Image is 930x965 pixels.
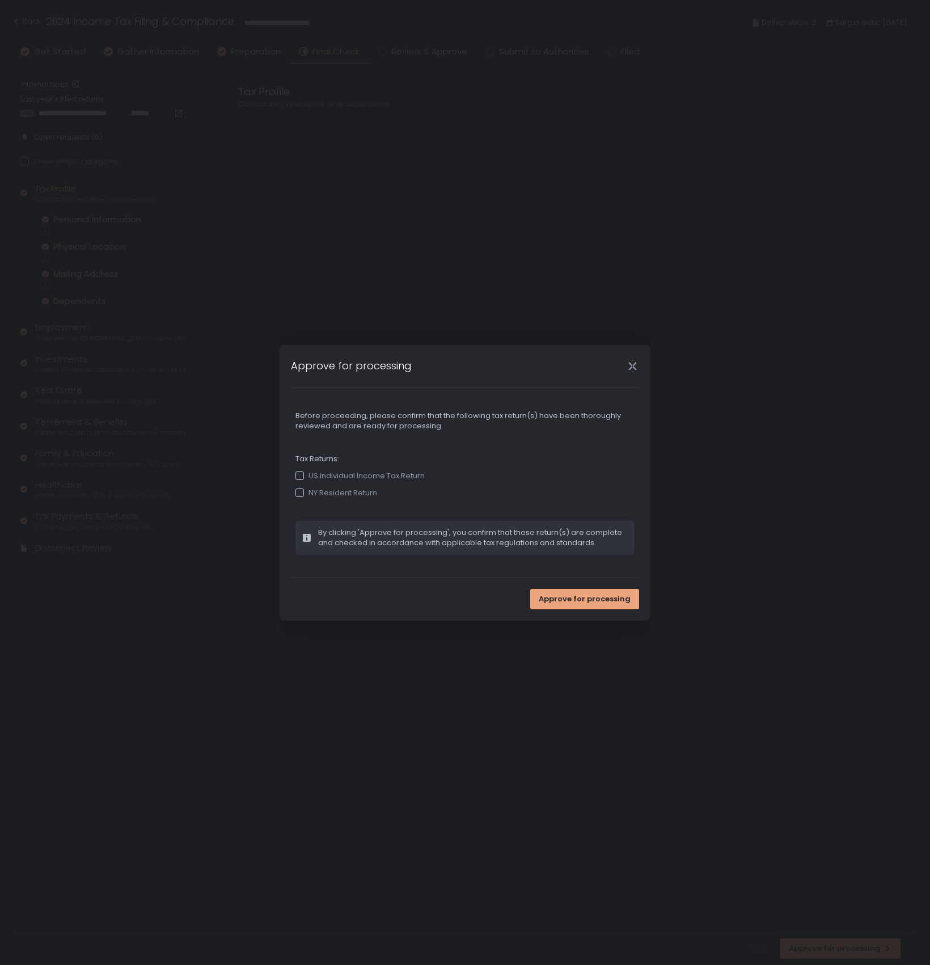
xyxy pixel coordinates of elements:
[318,528,628,548] span: By clicking 'Approve for processing', you confirm that these return(s) are complete and checked i...
[291,358,412,373] h1: Approve for processing
[614,360,650,373] div: Close
[539,594,631,604] span: Approve for processing
[530,589,639,609] button: Approve for processing
[295,411,635,431] span: Before proceeding, please confirm that the following tax return(s) have been thoroughly reviewed ...
[295,454,635,464] span: Tax Returns:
